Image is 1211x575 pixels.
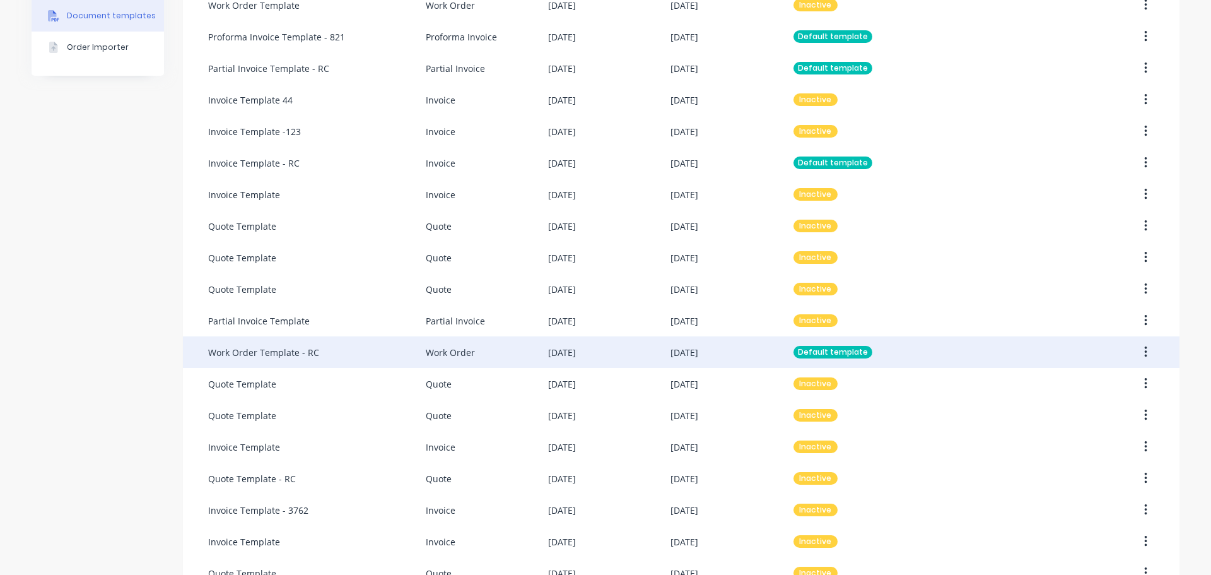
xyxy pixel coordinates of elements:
[548,283,576,296] div: [DATE]
[208,30,345,44] div: Proforma Invoice Template - 821
[670,188,698,201] div: [DATE]
[208,472,296,485] div: Quote Template - RC
[208,504,308,517] div: Invoice Template - 3762
[67,10,156,21] div: Document templates
[793,346,872,359] div: Default template
[670,346,698,359] div: [DATE]
[670,62,698,75] div: [DATE]
[793,441,838,453] div: Inactive
[793,188,838,201] div: Inactive
[793,125,838,138] div: Inactive
[670,251,698,264] div: [DATE]
[548,535,576,548] div: [DATE]
[208,188,280,201] div: Invoice Template
[208,220,276,233] div: Quote Template
[548,409,576,422] div: [DATE]
[426,157,455,170] div: Invoice
[426,377,452,391] div: Quote
[670,504,698,517] div: [DATE]
[208,283,276,296] div: Quote Template
[426,93,455,107] div: Invoice
[548,220,576,233] div: [DATE]
[548,157,576,170] div: [DATE]
[208,125,301,138] div: Invoice Template -123
[426,472,452,485] div: Quote
[426,125,455,138] div: Invoice
[208,535,280,548] div: Invoice Template
[548,377,576,391] div: [DATE]
[426,504,455,517] div: Invoice
[670,377,698,391] div: [DATE]
[793,504,838,516] div: Inactive
[548,125,576,138] div: [DATE]
[793,409,838,422] div: Inactive
[793,220,838,232] div: Inactive
[426,251,452,264] div: Quote
[208,441,280,454] div: Invoice Template
[793,283,838,295] div: Inactive
[670,93,698,107] div: [DATE]
[426,409,452,422] div: Quote
[208,409,276,422] div: Quote Template
[426,220,452,233] div: Quote
[670,30,698,44] div: [DATE]
[670,441,698,454] div: [DATE]
[670,535,698,548] div: [DATE]
[548,188,576,201] div: [DATE]
[793,251,838,264] div: Inactive
[670,125,698,138] div: [DATE]
[548,30,576,44] div: [DATE]
[426,441,455,454] div: Invoice
[208,314,310,328] div: Partial Invoice Template
[793,157,872,169] div: Default template
[793,30,872,43] div: Default template
[670,314,698,328] div: [DATE]
[670,157,698,170] div: [DATE]
[548,504,576,517] div: [DATE]
[793,62,872,74] div: Default template
[426,346,475,359] div: Work Order
[32,32,164,63] button: Order Importer
[793,93,838,106] div: Inactive
[426,314,485,328] div: Partial Invoice
[793,472,838,485] div: Inactive
[670,409,698,422] div: [DATE]
[426,283,452,296] div: Quote
[548,346,576,359] div: [DATE]
[426,188,455,201] div: Invoice
[548,251,576,264] div: [DATE]
[208,93,293,107] div: Invoice Template 44
[670,220,698,233] div: [DATE]
[548,62,576,75] div: [DATE]
[670,472,698,485] div: [DATE]
[208,157,300,170] div: Invoice Template - RC
[208,251,276,264] div: Quote Template
[208,377,276,391] div: Quote Template
[208,346,319,359] div: Work Order Template - RC
[426,30,497,44] div: Proforma Invoice
[67,42,129,53] div: Order Importer
[793,535,838,548] div: Inactive
[548,314,576,328] div: [DATE]
[793,314,838,327] div: Inactive
[208,62,329,75] div: Partial Invoice Template - RC
[548,441,576,454] div: [DATE]
[793,377,838,390] div: Inactive
[548,472,576,485] div: [DATE]
[426,62,485,75] div: Partial Invoice
[548,93,576,107] div: [DATE]
[670,283,698,296] div: [DATE]
[426,535,455,548] div: Invoice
